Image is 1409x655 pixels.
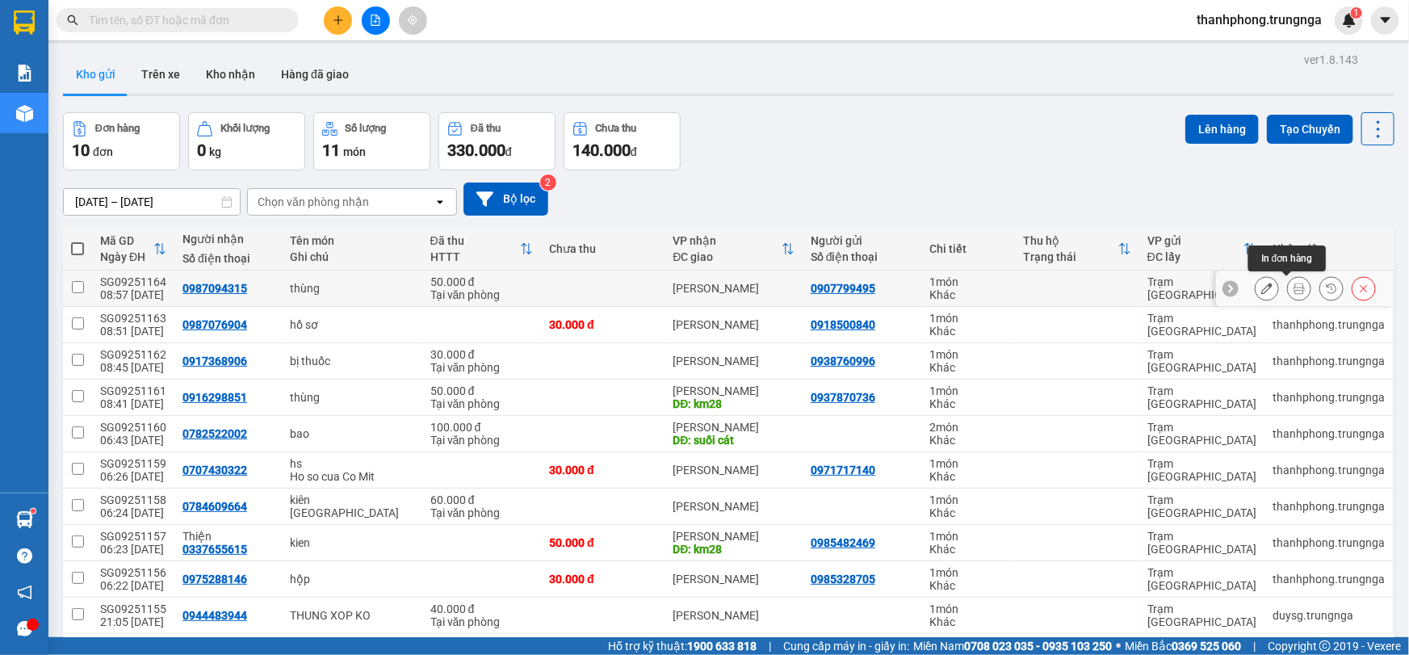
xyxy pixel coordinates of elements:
span: 0 [57,98,66,115]
span: 0 [191,117,199,135]
div: thanhphong.trungnga [1273,464,1385,477]
div: Khác [929,579,1007,592]
div: 1 món [929,275,1007,288]
div: hộp [290,573,413,586]
div: VP gửi [1147,234,1243,247]
span: Giao: [153,78,183,93]
th: Toggle SortBy [1016,228,1139,271]
div: [PERSON_NAME] [673,609,795,622]
div: Trạm [GEOGRAPHIC_DATA] [1147,566,1256,592]
div: thùng [290,282,413,295]
p: Nhận: [153,9,299,42]
img: logo-vxr [14,10,35,35]
span: message [17,621,32,636]
div: HTTT [430,250,521,263]
div: 06:26 [DATE] [100,470,166,483]
div: THUNG XOP KO [290,609,413,622]
div: 30.000 đ [430,348,534,361]
span: | [769,637,771,655]
div: Trạm [GEOGRAPHIC_DATA] [1147,603,1256,628]
span: Miền Bắc [1125,637,1241,655]
div: thanhphong.trungnga [1273,391,1385,404]
div: 06:24 [DATE] [100,506,166,519]
div: 06:22 [DATE] [100,579,166,592]
div: Thiện [182,530,274,543]
div: 0782522002 [182,427,247,440]
div: [PERSON_NAME] [673,500,795,513]
span: 0987076904 [153,44,299,75]
span: ⚪️ [1116,643,1121,649]
span: 1 [1353,7,1359,19]
th: Toggle SortBy [92,228,174,271]
div: Chọn văn phòng nhận [258,194,369,210]
button: Số lượng11món [313,112,430,170]
div: kiên TX [290,493,413,519]
sup: 1 [1351,7,1362,19]
div: DĐ: km28 [673,543,795,556]
span: Cung cấp máy in - giấy in: [783,637,909,655]
div: 0337655615 [182,543,247,556]
div: Ngày ĐH [100,250,153,263]
div: Trạm [GEOGRAPHIC_DATA] [1147,530,1256,556]
span: question-circle [17,548,32,564]
div: Tại văn phòng [430,397,534,410]
div: Ghi chú [290,250,413,263]
span: 0 [61,117,69,135]
div: Đã thu [471,123,501,134]
th: Toggle SortBy [1139,228,1264,271]
strong: 1900 633 818 [687,640,757,653]
span: Hỗ trợ kỹ thuật: [608,637,757,655]
div: SG09251155 [100,603,166,615]
div: 1 món [929,603,1007,615]
div: Tên món [290,234,413,247]
div: Tại văn phòng [430,434,534,447]
button: Tạo Chuyến [1267,115,1353,144]
span: 0918500840 [6,52,95,70]
button: Bộ lọc [463,183,548,216]
span: Thu hộ: [6,117,57,135]
div: Thu hộ [1024,234,1118,247]
div: 1 món [929,530,1007,543]
button: Kho gửi [63,55,128,94]
span: đơn [93,145,113,158]
div: Đã thu [430,234,521,247]
div: 100.000 đ [430,421,534,434]
div: Chưa thu [596,123,637,134]
div: 0975288146 [182,573,247,586]
div: 1 món [929,493,1007,506]
div: 0937870736 [811,391,875,404]
span: 330.000 [447,141,505,160]
div: SG09251159 [100,457,166,470]
div: Tại văn phòng [430,506,534,519]
button: Hàng đã giao [268,55,362,94]
div: [PERSON_NAME] [673,530,795,543]
div: Trạm [GEOGRAPHIC_DATA] [1147,457,1256,483]
div: 30.000 đ [549,464,656,477]
button: Lên hàng [1185,115,1259,144]
div: Trạm [GEOGRAPHIC_DATA] [1147,421,1256,447]
span: plus [333,15,344,26]
span: Chưa thu: [153,98,218,115]
div: ver 1.8.143 [1304,51,1358,69]
div: SG09251160 [100,421,166,434]
div: 1 món [929,457,1007,470]
button: file-add [362,6,390,35]
div: Khác [929,434,1007,447]
div: DĐ: suối cát [673,434,795,447]
span: đ [505,145,512,158]
button: Kho nhận [193,55,268,94]
div: Chưa thu [549,242,656,255]
span: món [343,145,366,158]
div: thanhphong.trungnga [1273,573,1385,586]
div: Số điện thoại [182,252,274,265]
div: 0918500840 [811,318,875,331]
div: Khác [929,543,1007,556]
div: bao [290,427,413,440]
span: copyright [1319,640,1331,652]
sup: 1 [31,509,36,514]
div: [PERSON_NAME] [673,355,795,367]
div: duysg.trungnga [1273,609,1385,622]
div: [PERSON_NAME] [673,573,795,586]
span: thanhphong.trungnga [1184,10,1335,30]
div: Tại văn phòng [430,615,534,628]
